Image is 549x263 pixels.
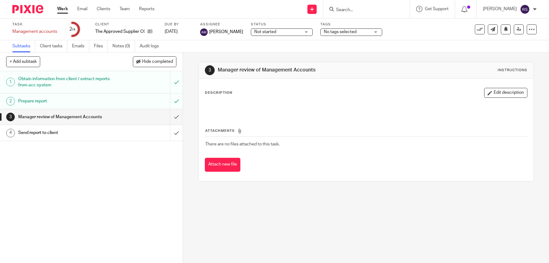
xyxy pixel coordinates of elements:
[139,6,154,12] a: Reports
[205,65,215,75] div: 3
[120,6,130,12] a: Team
[12,5,43,13] img: Pixie
[425,7,449,11] span: Get Support
[501,24,511,34] button: Snooze task
[6,56,40,67] button: + Add subtask
[6,97,15,106] div: 2
[320,22,382,27] label: Tags
[254,30,276,34] span: Not started
[142,59,173,64] span: Hide completed
[18,97,115,106] h1: Prepare report
[94,40,108,52] a: Files
[205,158,240,172] button: Attach new file
[205,129,235,132] span: Attachments
[205,142,280,146] span: There are no files attached to this task.
[514,24,524,34] a: Reassign task
[483,6,517,12] p: [PERSON_NAME]
[324,30,357,34] span: No tags selected
[165,29,178,34] span: [DATE]
[69,26,75,33] div: 2
[18,128,115,137] h1: Send report to client
[170,93,183,109] div: Mark as to do
[170,109,183,125] div: Mark as done
[148,29,152,34] i: Open client page
[12,40,35,52] a: Subtasks
[205,90,232,95] p: Description
[72,40,89,52] a: Emails
[133,56,176,67] button: Hide completed
[18,74,115,90] h1: Obtain information from client / extract reports from acc system
[488,24,498,34] a: Send new email to The Approved Supplier CC
[336,7,391,13] input: Search
[251,22,313,27] label: Status
[170,125,183,140] div: Mark as done
[165,22,192,27] label: Due by
[12,28,57,35] div: Management accounts
[72,28,75,31] small: /4
[200,28,208,36] img: Alcid Martin
[498,68,527,73] div: Instructions
[57,6,68,12] a: Work
[209,29,243,35] span: [PERSON_NAME]
[6,78,15,86] div: 1
[140,40,163,52] a: Audit logs
[6,129,15,137] div: 4
[170,71,183,93] div: Mark as to do
[218,67,379,73] h1: Manager review of Management Accounts
[200,22,243,27] label: Assignee
[520,4,530,14] img: svg%3E
[484,88,527,98] button: Edit description
[40,40,67,52] a: Client tasks
[95,28,145,35] p: The Approved Supplier CC
[95,22,157,27] label: Client
[77,6,87,12] a: Email
[97,6,110,12] a: Clients
[112,40,135,52] a: Notes (0)
[12,22,57,27] label: Task
[6,113,15,121] div: 3
[18,112,115,122] h1: Manager review of Management Accounts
